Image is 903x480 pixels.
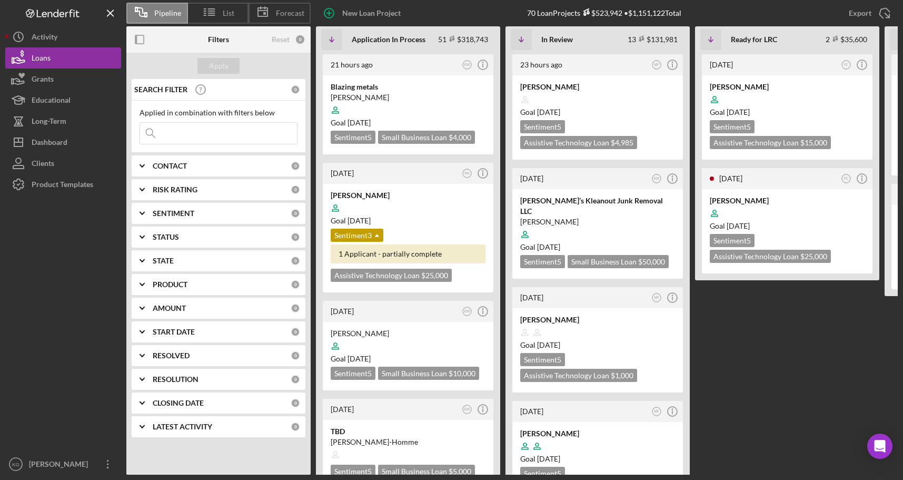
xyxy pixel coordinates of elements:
[153,375,199,384] b: RESOLUTION
[537,340,560,349] time: 10/29/2025
[291,398,300,408] div: 0
[611,371,633,380] span: $1,000
[331,82,485,92] div: Blazing metals
[449,133,471,142] span: $4,000
[32,26,57,50] div: Activity
[731,35,777,44] b: Ready for LRC
[520,467,565,480] div: Sentiment 5
[537,107,560,116] time: 10/30/2025
[291,209,300,218] div: 0
[520,293,543,302] time: 2025-09-29 19:24
[710,195,865,206] div: [PERSON_NAME]
[710,221,750,230] span: Goal
[537,242,560,251] time: 11/09/2025
[527,8,681,17] div: 70 Loan Projects • $1,151,122 Total
[839,58,854,72] button: FC
[209,58,229,74] div: Apply
[331,244,485,263] div: 1 Applicant - partially complete
[153,162,187,170] b: CONTACT
[460,403,474,417] button: EW
[316,3,411,24] button: New Loan Project
[654,296,659,299] text: MF
[650,405,664,419] button: MF
[710,60,733,69] time: 2025-09-22 23:19
[5,26,121,47] a: Activity
[291,422,300,432] div: 0
[511,166,684,280] a: [DATE]EW[PERSON_NAME]’s Kleanout Junk Removal LLC[PERSON_NAME]Goal [DATE]Sentiment5Small Business...
[628,35,678,44] div: 13 $131,981
[331,354,371,363] span: Goal
[511,53,684,161] a: 23 hours agoMF[PERSON_NAME]Goal [DATE]Sentiment5Assistive Technology Loan $4,985
[849,3,871,24] div: Export
[291,256,300,266] div: 0
[342,3,401,24] div: New Loan Project
[331,169,354,178] time: 2025-09-30 13:51
[331,269,452,282] div: Assistive Technology Loan
[511,286,684,394] a: [DATE]MF[PERSON_NAME]Goal [DATE]Sentiment5Assistive Technology Loan $1,000
[568,255,669,268] div: Small Business Loan
[800,252,827,261] span: $25,000
[710,250,831,263] div: Assistive Technology Loan
[520,174,543,183] time: 2025-09-29 23:54
[331,229,383,242] div: Sentiment 3
[654,63,659,66] text: MF
[449,369,475,378] span: $10,000
[5,47,121,68] a: Loans
[650,172,664,186] button: EW
[153,257,174,265] b: STATE
[331,426,485,437] div: TBD
[331,60,373,69] time: 2025-09-30 18:39
[520,107,560,116] span: Goal
[291,185,300,194] div: 0
[291,280,300,289] div: 0
[331,465,375,478] div: Sentiment 5
[134,85,187,94] b: SEARCH FILTER
[650,58,664,72] button: MF
[291,303,300,313] div: 0
[520,428,675,439] div: [PERSON_NAME]
[838,3,898,24] button: Export
[352,35,425,44] b: Application In Process
[520,315,675,325] div: [PERSON_NAME]
[520,454,560,463] span: Goal
[654,409,659,413] text: MF
[5,454,121,475] button: KG[PERSON_NAME]
[611,138,633,147] span: $4,985
[32,132,67,155] div: Dashboard
[331,405,354,414] time: 2025-09-29 23:51
[520,369,637,382] div: Assistive Technology Loan
[520,242,560,251] span: Goal
[710,234,755,247] div: Sentiment 5
[844,63,849,66] text: FC
[32,90,71,113] div: Educational
[520,120,565,133] div: Sentiment 5
[32,68,54,92] div: Grants
[5,68,121,90] button: Grants
[520,136,637,149] div: Assistive Technology Loan
[5,174,121,195] a: Product Templates
[580,8,622,17] div: $523,942
[272,35,290,44] div: Reset
[710,107,750,116] span: Goal
[153,304,186,312] b: AMOUNT
[291,351,300,360] div: 0
[348,354,371,363] time: 11/14/2025
[650,291,664,305] button: MF
[223,9,234,17] span: List
[348,118,371,127] time: 11/13/2025
[331,131,375,144] div: Sentiment 5
[826,35,867,44] div: 2 $35,600
[460,305,474,319] button: EW
[348,216,371,225] time: 10/30/2025
[291,375,300,384] div: 0
[12,462,19,467] text: KG
[700,53,874,161] a: [DATE]FC[PERSON_NAME]Goal [DATE]Sentiment5Assistive Technology Loan $15,000
[449,467,471,476] span: $5,000
[378,465,475,478] div: Small Business Loan
[321,161,495,294] a: [DATE]NG[PERSON_NAME]Goal [DATE]Sentiment31 Applicant - partially completeAssistive Technology Lo...
[331,190,485,201] div: [PERSON_NAME]
[153,185,197,194] b: RISK RATING
[719,174,742,183] time: 2025-09-18 04:57
[331,307,354,316] time: 2025-09-30 10:02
